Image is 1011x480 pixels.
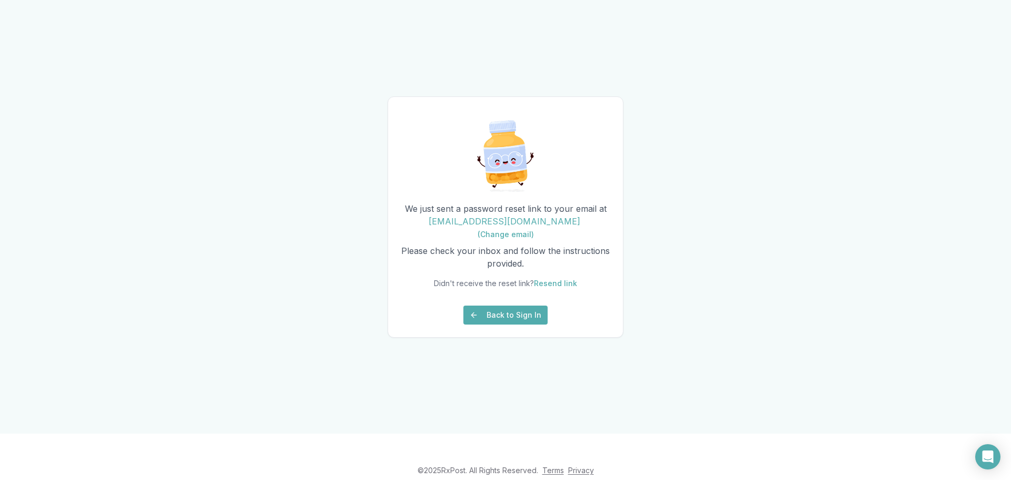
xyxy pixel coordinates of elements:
[568,466,594,475] a: Privacy
[463,306,548,325] button: Back to Sign In
[401,244,610,270] p: Please check your inbox and follow the instructions provided.
[542,466,564,475] a: Terms
[478,229,534,239] a: (Change email)
[468,118,543,194] img: Excited Pill Bottle
[401,202,610,240] p: We just sent a password reset link to your email at
[429,216,580,227] span: [EMAIL_ADDRESS][DOMAIN_NAME]
[975,444,1000,469] div: Open Intercom Messenger
[434,274,577,297] div: Didn't receive the reset link?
